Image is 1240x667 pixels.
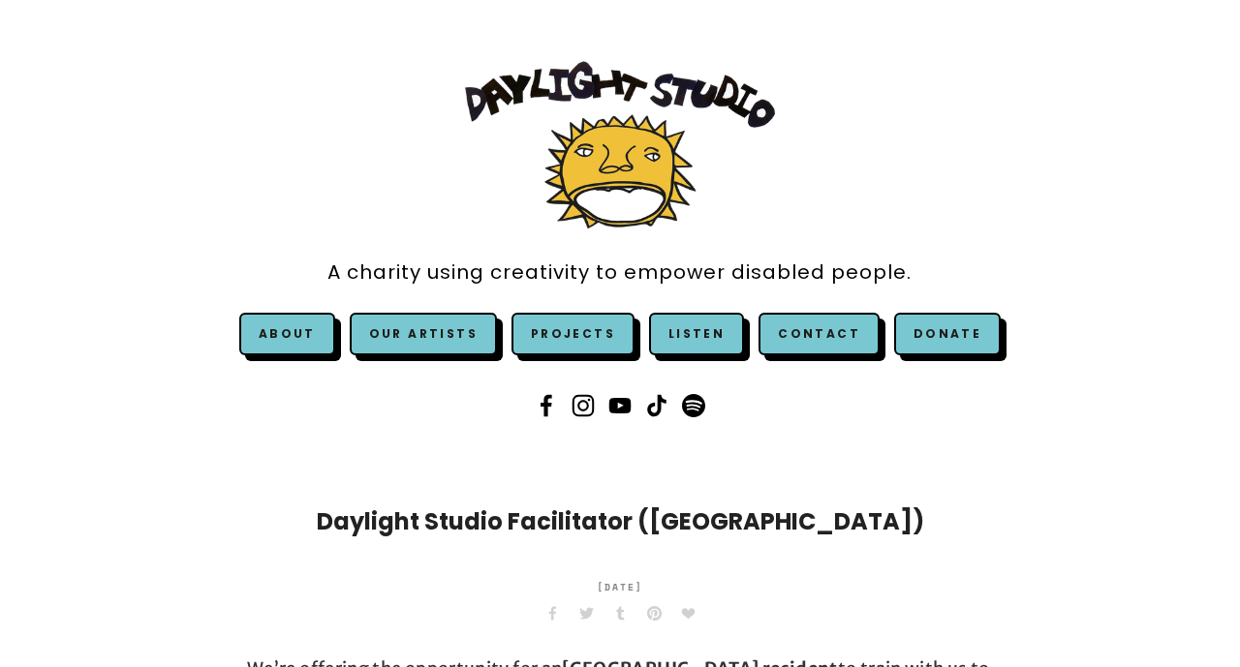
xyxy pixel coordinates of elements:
a: Donate [894,313,1001,355]
a: Our Artists [350,313,497,355]
a: About [259,325,316,342]
a: Projects [511,313,635,355]
img: Daylight Studio [465,61,775,228]
h1: Daylight Studio Facilitator ([GEOGRAPHIC_DATA]) [247,504,993,539]
time: [DATE] [597,568,643,607]
a: Contact [759,313,880,355]
a: A charity using creativity to empower disabled people. [327,251,912,294]
a: Listen [668,325,725,342]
